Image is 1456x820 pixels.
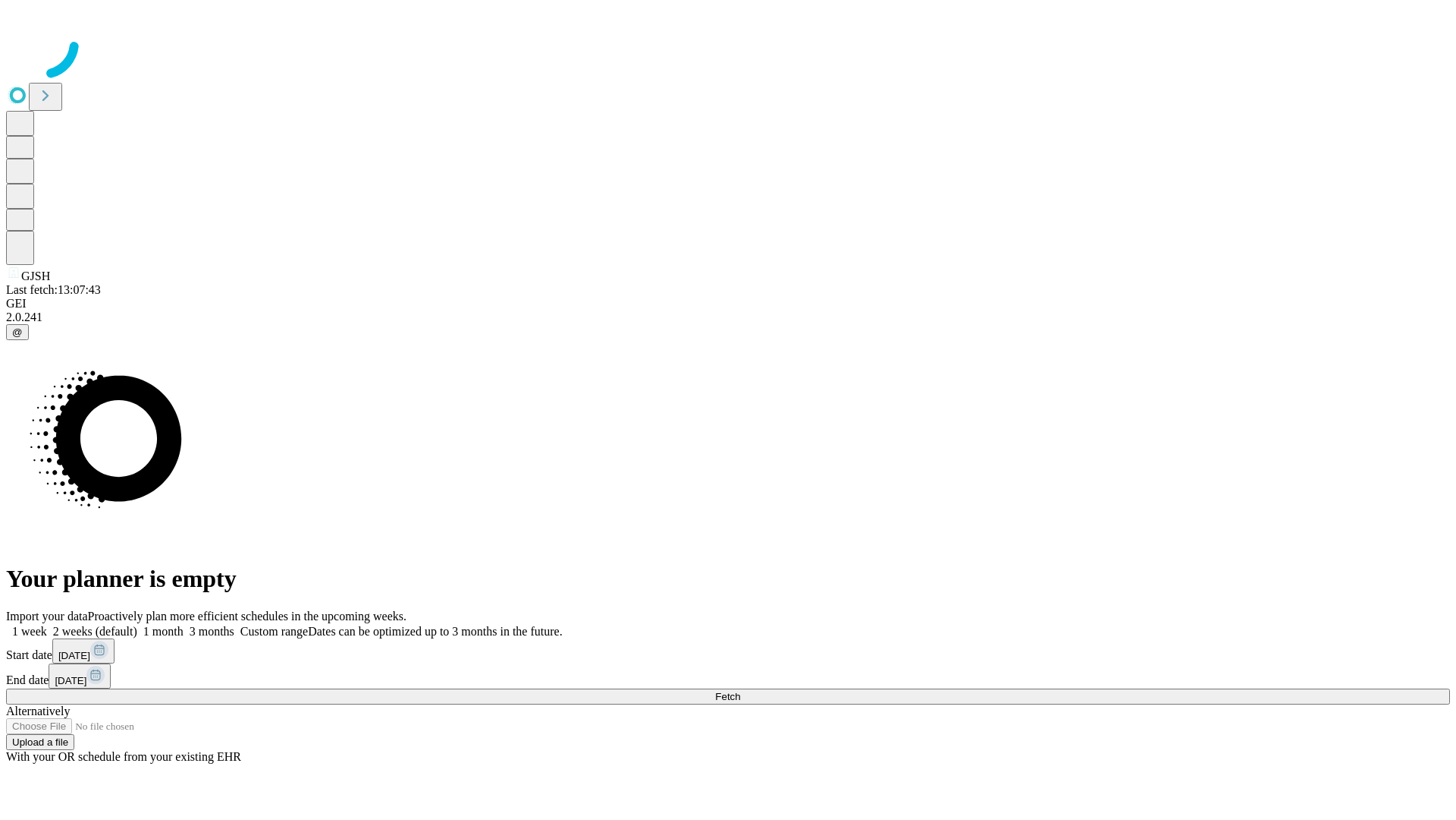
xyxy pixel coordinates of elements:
[21,270,50,282] span: GJSH
[58,650,90,661] span: [DATE]
[55,675,86,686] span: [DATE]
[308,625,562,638] span: Dates can be optimized up to 3 months in the future.
[6,734,74,750] button: Upload a file
[6,565,1450,593] h1: Your planner is empty
[6,705,70,717] span: Alternatively
[6,689,1450,705] button: Fetch
[6,639,1450,664] div: Start date
[53,625,137,638] span: 2 weeks (default)
[6,297,1450,311] div: GEI
[6,283,101,296] span: Last fetch: 13:07:43
[12,625,47,638] span: 1 week
[88,610,406,623] span: Proactively plan more efficient schedules in the upcoming weeks.
[6,311,1450,324] div: 2.0.241
[12,326,23,338] span: @
[6,610,88,623] span: Import your data
[6,750,241,763] span: With your OR schedule from your existing EHR
[143,625,184,638] span: 1 month
[49,664,111,689] button: [DATE]
[240,625,308,638] span: Custom range
[52,639,115,664] button: [DATE]
[190,625,234,638] span: 3 months
[6,664,1450,689] div: End date
[715,691,740,702] span: Fetch
[6,324,29,340] button: @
